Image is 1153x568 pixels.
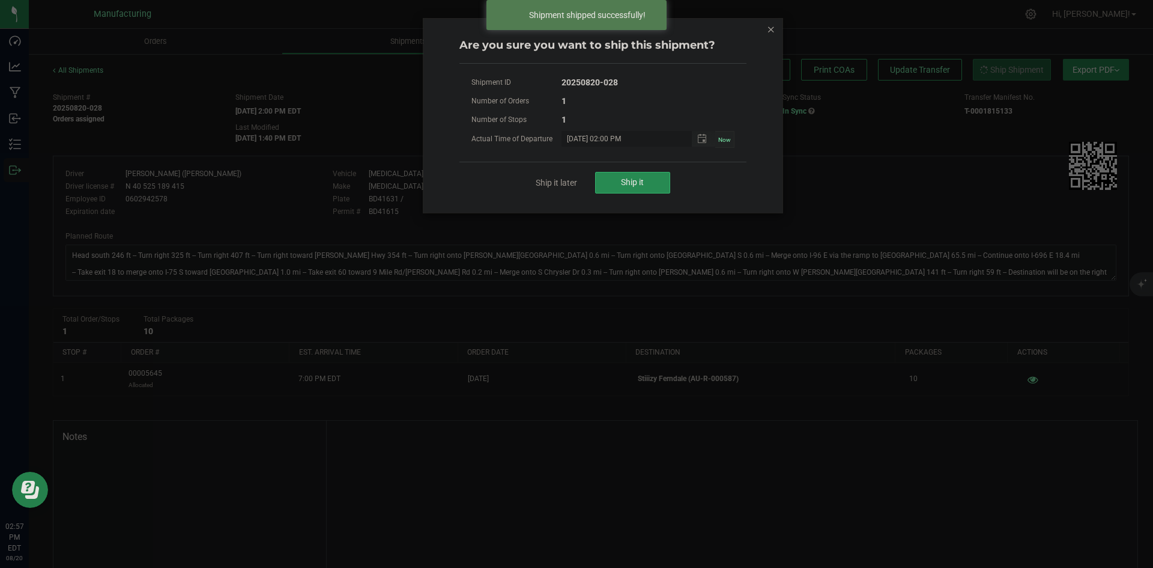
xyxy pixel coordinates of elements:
iframe: Resource center [12,472,48,508]
span: Toggle popup [692,131,715,146]
button: Close [767,22,775,36]
div: 1 [561,112,566,127]
div: Shipment ID [471,75,561,90]
div: 1 [561,94,566,109]
span: Now [718,136,731,143]
div: Shipment shipped successfully! [516,9,658,21]
a: Ship it later [536,177,577,189]
div: 20250820-028 [561,75,618,90]
div: Actual Time of Departure [471,132,561,147]
button: Ship it [595,172,670,194]
span: Ship it [621,177,644,187]
h4: Are you sure you want to ship this shipment? [459,38,746,53]
div: Number of Stops [471,112,561,127]
div: Number of Orders [471,94,561,109]
input: MM/dd/yyyy HH:MM a [561,131,679,146]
